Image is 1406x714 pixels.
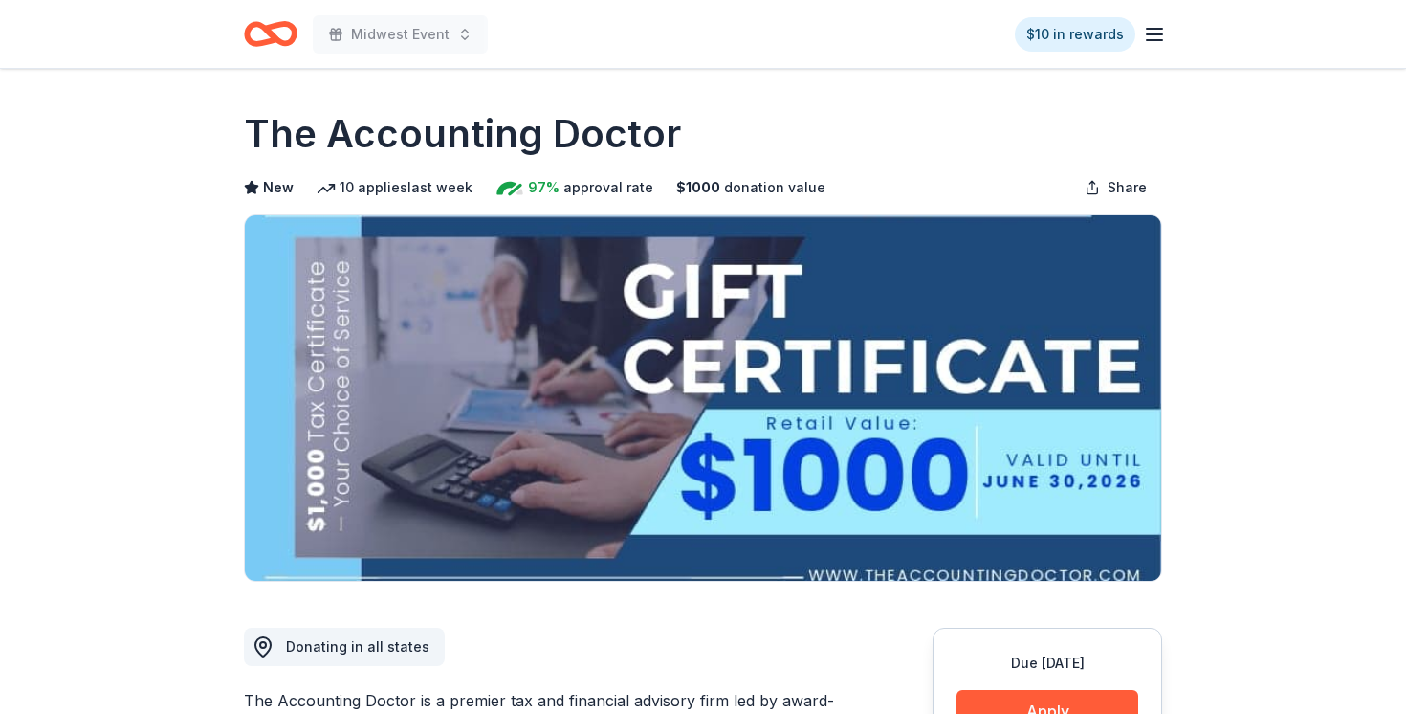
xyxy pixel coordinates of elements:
button: Midwest Event [313,15,488,54]
div: Due [DATE] [956,652,1138,675]
span: Midwest Event [351,23,450,46]
span: approval rate [563,176,653,199]
span: donation value [724,176,825,199]
img: Image for The Accounting Doctor [245,215,1161,581]
span: 97% [528,176,560,199]
div: 10 applies last week [317,176,472,199]
span: New [263,176,294,199]
a: $10 in rewards [1015,17,1135,52]
button: Share [1069,168,1162,207]
span: Share [1108,176,1147,199]
a: Home [244,11,297,56]
span: Donating in all states [286,638,429,655]
h1: The Accounting Doctor [244,107,681,161]
span: $ 1000 [676,176,720,199]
